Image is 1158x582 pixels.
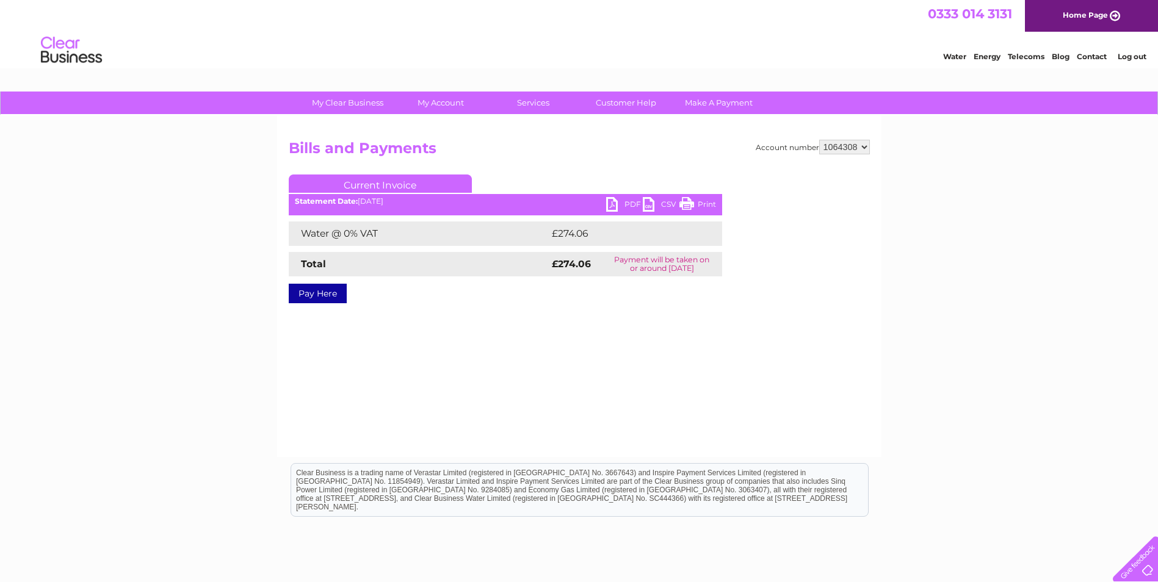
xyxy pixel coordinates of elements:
a: Energy [974,52,1001,61]
strong: Total [301,258,326,270]
div: [DATE] [289,197,722,206]
a: My Clear Business [297,92,398,114]
td: Water @ 0% VAT [289,221,549,246]
a: Print [679,197,716,215]
a: 0333 014 3131 [928,6,1012,21]
a: Customer Help [576,92,676,114]
a: Log out [1118,52,1146,61]
strong: £274.06 [552,258,591,270]
a: Blog [1052,52,1069,61]
div: Account number [756,140,870,154]
a: Water [943,52,966,61]
td: £274.06 [549,221,701,246]
a: Make A Payment [668,92,769,114]
a: Telecoms [1008,52,1044,61]
a: Services [483,92,584,114]
a: My Account [390,92,491,114]
h2: Bills and Payments [289,140,870,163]
td: Payment will be taken on or around [DATE] [602,252,722,276]
a: Current Invoice [289,174,472,193]
div: Clear Business is a trading name of Verastar Limited (registered in [GEOGRAPHIC_DATA] No. 3667643... [291,7,868,59]
img: logo.png [40,32,103,69]
a: CSV [643,197,679,215]
a: Contact [1077,52,1107,61]
a: Pay Here [289,284,347,303]
a: PDF [606,197,643,215]
b: Statement Date: [295,196,358,206]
